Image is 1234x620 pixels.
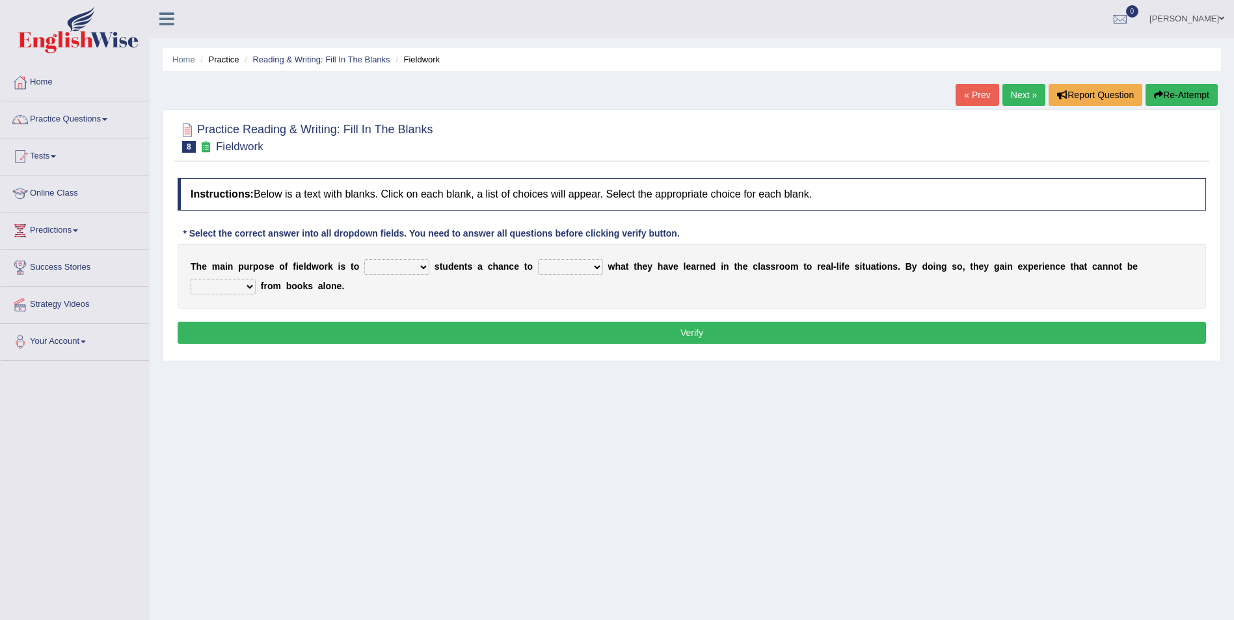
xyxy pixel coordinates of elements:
b: s [308,281,313,291]
b: o [928,261,933,272]
b: k [328,261,333,272]
b: p [253,261,259,272]
a: Online Class [1,175,149,208]
b: o [279,261,285,272]
b: t [626,261,629,272]
b: a [477,261,483,272]
b: n [459,261,464,272]
b: n [1007,261,1013,272]
b: k [302,281,308,291]
b: o [785,261,790,272]
b: a [1000,261,1005,272]
b: o [319,261,325,272]
b: e [673,261,678,272]
b: u [244,261,250,272]
b: f [842,261,845,272]
b: o [881,261,887,272]
b: i [1042,261,1045,272]
b: t [803,261,807,272]
b: o [807,261,812,272]
b: t [876,261,879,272]
b: s [467,261,472,272]
b: l [758,261,760,272]
b: e [299,261,304,272]
b: y [984,261,989,272]
b: a [1079,261,1084,272]
b: p [1028,261,1034,272]
button: Re-Attempt [1146,84,1218,106]
b: o [527,261,533,272]
b: f [293,261,296,272]
b: c [488,261,493,272]
b: r [817,261,820,272]
b: b [1127,261,1133,272]
button: Verify [178,322,1206,344]
b: v [668,261,673,272]
b: l [837,261,839,272]
b: i [338,261,341,272]
b: a [691,261,696,272]
b: e [642,261,647,272]
b: u [442,261,448,272]
b: r [325,261,328,272]
b: a [1097,261,1103,272]
b: i [225,261,228,272]
b: i [879,261,881,272]
b: l [831,261,833,272]
b: a [621,261,626,272]
b: r [696,261,699,272]
b: a [825,261,831,272]
b: t [862,261,865,272]
b: h [637,261,643,272]
b: t [1071,261,1074,272]
b: h [615,261,621,272]
small: Fieldwork [216,140,263,153]
b: t [1084,261,1088,272]
b: , [963,261,965,272]
b: g [941,261,947,272]
b: o [779,261,785,272]
b: e [1034,261,1039,272]
b: n [1050,261,1056,272]
b: . [898,261,900,272]
b: s [340,261,345,272]
b: e [844,261,850,272]
b: t [351,261,354,272]
b: o [267,281,273,291]
b: o [325,281,331,291]
b: p [238,261,244,272]
b: s [435,261,440,272]
b: h [196,261,202,272]
b: c [1092,261,1097,272]
b: e [1060,261,1066,272]
b: h [658,261,664,272]
b: t [1119,261,1122,272]
b: t [440,261,443,272]
b: r [775,261,779,272]
b: r [249,261,252,272]
b: n [723,261,729,272]
span: 0 [1126,5,1139,18]
b: d [710,261,716,272]
b: b [286,281,292,291]
b: s [264,261,269,272]
b: i [933,261,936,272]
b: l [684,261,686,272]
b: f [261,281,264,291]
b: l [323,281,326,291]
a: Next » [1002,84,1045,106]
b: - [833,261,837,272]
b: s [952,261,957,272]
a: Practice Questions [1,101,149,134]
b: e [514,261,519,272]
b: s [771,261,776,272]
b: e [453,261,459,272]
b: e [1133,261,1138,272]
b: m [212,261,220,272]
b: h [973,261,979,272]
b: d [448,261,454,272]
b: h [1073,261,1079,272]
b: d [306,261,312,272]
b: f [285,261,288,272]
div: * Select the correct answer into all dropdown fields. You need to answer all questions before cli... [178,227,685,240]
